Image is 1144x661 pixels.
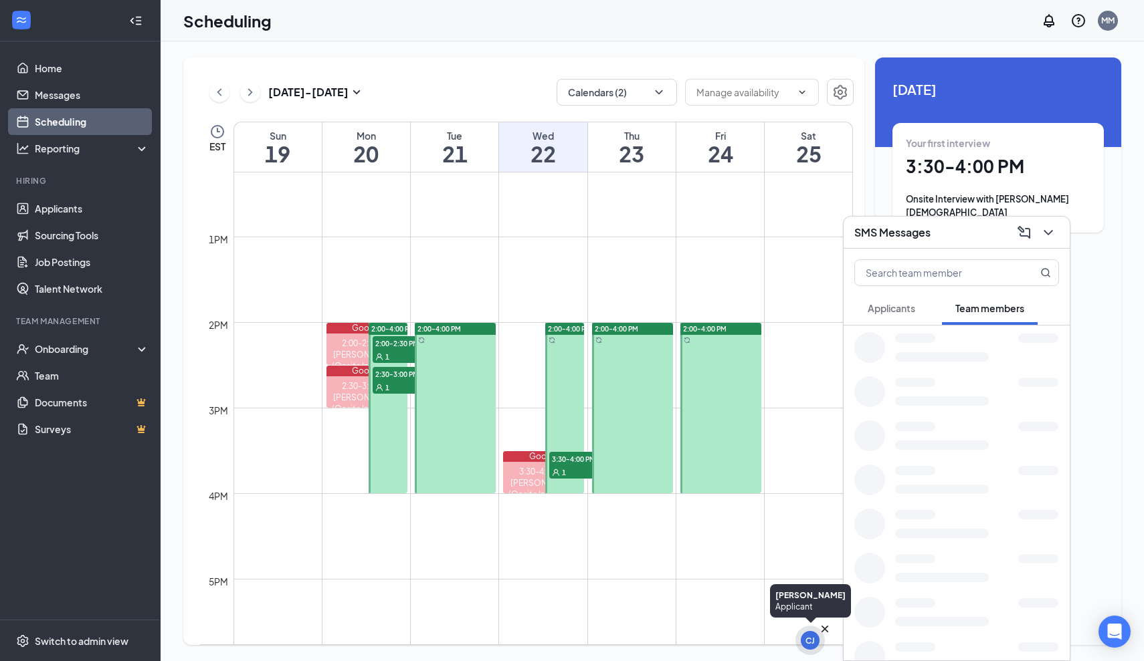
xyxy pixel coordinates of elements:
[206,403,231,418] div: 3pm
[892,79,1104,100] span: [DATE]
[1014,222,1035,243] button: ComposeMessage
[35,249,149,275] a: Job Postings
[676,129,764,142] div: Fri
[1070,13,1086,29] svg: QuestionInfo
[588,129,676,142] div: Thu
[349,84,365,100] svg: SmallChevronDown
[652,86,666,99] svg: ChevronDown
[411,142,498,165] h1: 21
[418,337,425,344] svg: Sync
[595,337,602,344] svg: Sync
[326,323,407,334] div: Google
[549,337,555,344] svg: Sync
[213,84,226,100] svg: ChevronLeft
[35,362,149,389] a: Team
[557,79,677,106] button: Calendars (2)ChevronDown
[35,222,149,249] a: Sourcing Tools
[503,477,584,545] div: [PERSON_NAME] (Onsite Interview - Front of House Team Member - Part Time, Day Shift at [GEOGRAPHI...
[373,367,440,380] span: 2:30-3:00 PM
[373,336,440,350] span: 2:00-2:30 PM
[797,87,807,98] svg: ChevronDown
[854,225,931,240] h3: SMS Messages
[326,392,407,460] div: [PERSON_NAME] (Onsite Interview - Front of House Full-Time Team Member, Night Shift at [GEOGRAPHI...
[548,324,591,334] span: 2:00-4:00 PM
[326,380,407,392] div: 2:30-3:00 PM
[588,122,676,172] a: October 23, 2025
[209,140,225,153] span: EST
[234,129,322,142] div: Sun
[326,338,407,349] div: 2:00-2:30 PM
[595,324,638,334] span: 2:00-4:00 PM
[206,574,231,589] div: 5pm
[209,124,225,140] svg: Clock
[955,302,1024,314] span: Team members
[35,275,149,302] a: Talent Network
[385,352,389,362] span: 1
[775,601,846,612] div: Applicant
[417,324,461,334] span: 2:00-4:00 PM
[16,342,29,356] svg: UserCheck
[499,122,587,172] a: October 22, 2025
[35,82,149,108] a: Messages
[805,635,815,646] div: CJ
[234,142,322,165] h1: 19
[906,155,1090,178] h1: 3:30 - 4:00 PM
[1041,13,1057,29] svg: Notifications
[35,634,128,648] div: Switch to admin view
[35,142,150,155] div: Reporting
[206,317,231,332] div: 2pm
[209,82,229,102] button: ChevronLeft
[906,136,1090,150] div: Your first interview
[322,129,410,142] div: Mon
[855,260,1014,285] input: Search team member
[375,353,383,361] svg: User
[562,468,566,477] span: 1
[35,195,149,222] a: Applicants
[868,302,915,314] span: Applicants
[775,589,846,601] div: [PERSON_NAME]
[683,324,727,334] span: 2:00-4:00 PM
[1040,267,1051,278] svg: MagnifyingGlass
[906,192,1090,219] div: Onsite Interview with [PERSON_NAME][DEMOGRAPHIC_DATA]
[35,108,149,135] a: Scheduling
[765,122,852,172] a: October 25, 2025
[827,79,854,106] button: Settings
[1016,225,1032,241] svg: ComposeMessage
[684,337,690,344] svg: Sync
[503,466,584,477] div: 3:30-4:00 PM
[240,82,260,102] button: ChevronRight
[129,14,142,27] svg: Collapse
[371,324,415,334] span: 2:00-4:00 PM
[206,232,231,247] div: 1pm
[35,389,149,416] a: DocumentsCrown
[676,122,764,172] a: October 24, 2025
[35,55,149,82] a: Home
[322,122,410,172] a: October 20, 2025
[588,142,676,165] h1: 23
[16,142,29,155] svg: Analysis
[244,84,257,100] svg: ChevronRight
[16,634,29,648] svg: Settings
[35,416,149,442] a: SurveysCrown
[818,622,832,636] button: Cross
[183,9,272,32] h1: Scheduling
[385,383,389,392] span: 1
[326,366,407,376] div: Google
[676,142,764,165] h1: 24
[1099,616,1131,648] div: Open Intercom Messenger
[268,85,349,100] h3: [DATE] - [DATE]
[411,129,498,142] div: Tue
[765,142,852,165] h1: 25
[499,142,587,165] h1: 22
[696,85,791,100] input: Manage availability
[549,452,616,465] span: 3:30-4:00 PM
[499,129,587,142] div: Wed
[206,489,231,503] div: 4pm
[1101,15,1115,26] div: MM
[1040,225,1056,241] svg: ChevronDown
[234,122,322,172] a: October 19, 2025
[503,451,584,462] div: Google
[765,129,852,142] div: Sat
[832,84,848,100] svg: Settings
